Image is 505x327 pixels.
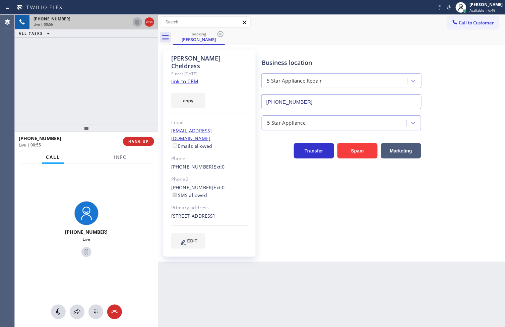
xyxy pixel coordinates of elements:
[133,17,142,27] button: Hold Customer
[171,143,212,149] label: Emails allowed
[171,204,248,212] div: Primary address
[447,16,499,29] button: Call to Customer
[171,176,248,183] div: Phone2
[267,77,322,85] div: 5 Star Appliance Repair
[214,184,225,191] span: Ext: 0
[81,247,91,257] button: Hold Customer
[171,70,248,78] div: Since: [DATE]
[171,212,248,220] div: [STREET_ADDRESS]
[19,142,41,148] span: Live | 00:55
[70,305,84,319] button: Open directory
[19,31,43,36] span: ALL TASKS
[174,31,224,36] div: booking
[173,143,177,148] input: Emails allowed
[46,154,60,160] span: Call
[83,236,90,242] span: Live
[337,143,378,158] button: Spam
[88,305,103,319] button: Open dialpad
[34,16,70,22] span: [PHONE_NUMBER]
[145,17,154,27] button: Hang up
[15,29,56,37] button: ALL TASKS
[174,36,224,42] div: [PERSON_NAME]
[171,184,214,191] a: [PHONE_NUMBER]
[128,139,149,144] span: HANG UP
[161,17,250,27] input: Search
[171,127,212,141] a: [EMAIL_ADDRESS][DOMAIN_NAME]
[123,137,154,146] button: HANG UP
[42,151,64,164] button: Call
[470,8,496,13] span: Available | 6:49
[171,155,248,162] div: Phone
[267,119,306,127] div: 5 Star Appliance
[34,22,53,27] span: Live | 00:56
[171,54,248,70] div: [PERSON_NAME] Cheldress
[381,143,421,158] button: Marketing
[51,305,66,319] button: Mute
[261,94,422,109] input: Phone Number
[171,78,198,85] a: link to CRM
[171,93,205,108] button: copy
[174,30,224,44] div: Donald Cheldress
[107,305,122,319] button: Hang up
[187,238,197,243] span: EDIT
[171,163,214,170] a: [PHONE_NUMBER]
[294,143,334,158] button: Transfer
[171,192,207,198] label: SMS allowed
[444,3,454,12] button: Mute
[214,163,225,170] span: Ext: 0
[65,229,108,235] span: [PHONE_NUMBER]
[171,119,248,126] div: Email
[110,151,131,164] button: Info
[114,154,127,160] span: Info
[459,20,494,26] span: Call to Customer
[262,58,421,67] div: Business location
[19,135,61,141] span: [PHONE_NUMBER]
[470,2,503,7] div: [PERSON_NAME]
[173,193,177,197] input: SMS allowed
[171,233,205,249] button: EDIT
